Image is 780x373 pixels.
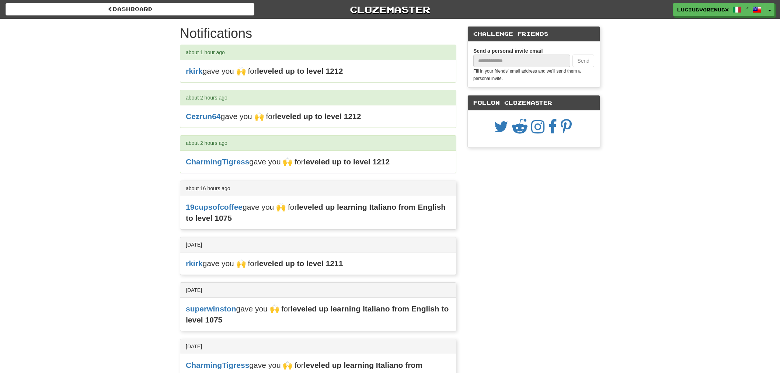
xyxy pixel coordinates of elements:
[180,237,456,252] div: [DATE]
[186,157,249,166] a: CharmingTigress
[180,252,456,275] div: gave you 🙌 for
[745,6,749,11] span: /
[180,45,456,60] div: about 1 hour ago
[180,181,456,196] div: about 16 hours ago
[572,55,594,67] button: Send
[186,304,449,324] strong: leveled up learning Italiano from English to level 1075
[468,27,600,42] div: Challenge Friends
[304,157,390,166] strong: leveled up to level 1212
[180,151,456,173] div: gave you 🙌 for
[186,304,236,313] a: superwinston
[180,283,456,298] div: [DATE]
[677,6,729,13] span: LuciusVorenusX
[6,3,254,15] a: Dashboard
[180,298,456,331] div: gave you 🙌 for
[186,203,446,222] strong: leveled up learning Italiano from English to level 1075
[180,26,456,41] h1: Notifications
[186,67,203,75] a: rkirk
[275,112,361,121] strong: leveled up to level 1212
[257,67,343,75] strong: leveled up to level 1212
[180,196,456,229] div: gave you 🙌 for
[180,90,456,105] div: about 2 hours ago
[186,259,203,268] a: rkirk
[180,339,456,354] div: [DATE]
[180,105,456,128] div: gave you 🙌 for
[673,3,765,16] a: LuciusVorenusX /
[473,69,581,81] small: Fill in your friends’ email address and we’ll send them a personal invite.
[186,361,249,369] a: CharmingTigress
[468,95,600,111] div: Follow Clozemaster
[186,203,243,211] a: 19cupsofcoffee
[257,259,343,268] strong: leveled up to level 1211
[180,136,456,151] div: about 2 hours ago
[180,60,456,82] div: gave you 🙌 for
[186,112,221,121] a: Cezrun64
[265,3,514,16] a: Clozemaster
[473,48,543,54] strong: Send a personal invite email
